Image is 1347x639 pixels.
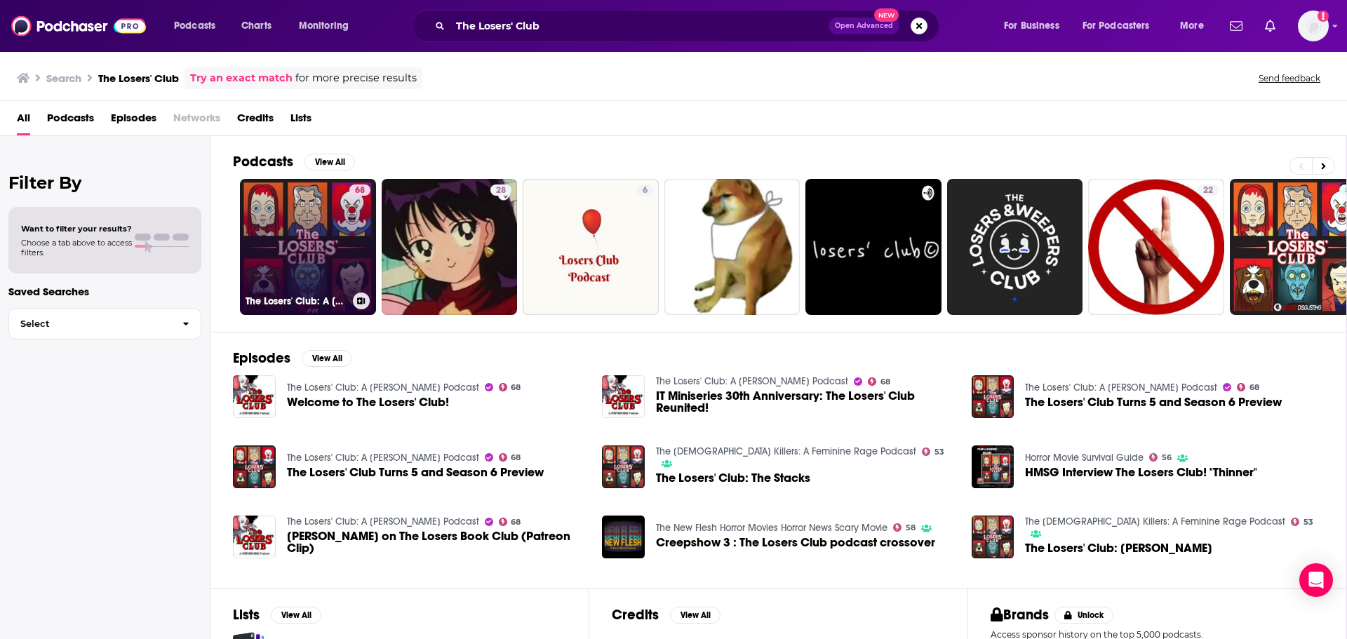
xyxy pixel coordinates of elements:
[1298,11,1329,41] img: User Profile
[237,107,274,135] a: Credits
[8,173,201,193] h2: Filter By
[1073,15,1170,37] button: open menu
[8,308,201,339] button: Select
[1054,607,1114,624] button: Unlock
[382,179,518,315] a: 28
[233,606,260,624] h2: Lists
[868,377,890,386] a: 68
[1298,11,1329,41] button: Show profile menu
[21,224,132,234] span: Want to filter your results?
[656,375,848,387] a: The Losers' Club: A Stephen King Podcast
[637,184,653,196] a: 6
[602,375,645,418] img: IT Miniseries 30th Anniversary: The Losers' Club Reunited!
[233,606,321,624] a: ListsView All
[1025,452,1144,464] a: Horror Movie Survival Guide
[643,184,648,198] span: 6
[835,22,893,29] span: Open Advanced
[1088,179,1224,315] a: 22
[829,18,899,34] button: Open AdvancedNew
[991,606,1049,624] h2: Brands
[287,516,479,527] a: The Losers' Club: A Stephen King Podcast
[1237,383,1259,391] a: 68
[1162,455,1172,461] span: 56
[1224,14,1248,38] a: Show notifications dropdown
[8,285,201,298] p: Saved Searches
[1025,542,1212,554] a: The Losers' Club: Carrie
[287,396,449,408] a: Welcome to The Losers' Club!
[17,107,30,135] a: All
[880,379,890,385] span: 68
[246,295,347,307] h3: The Losers' Club: A [PERSON_NAME] Podcast
[499,518,521,526] a: 68
[1025,466,1257,478] span: HMSG Interview The Losers Club! "Thinner"
[612,606,659,624] h2: Credits
[233,445,276,488] img: The Losers' Club Turns 5 and Season 6 Preview
[1318,11,1329,22] svg: Add a profile image
[1299,563,1333,597] div: Open Intercom Messenger
[499,453,521,462] a: 68
[190,70,293,86] a: Try an exact match
[271,607,321,624] button: View All
[656,390,955,414] span: IT Miniseries 30th Anniversary: The Losers' Club Reunited!
[299,16,349,36] span: Monitoring
[287,530,586,554] span: [PERSON_NAME] on The Losers Book Club (Patreon Clip)
[233,153,293,170] h2: Podcasts
[1249,384,1259,391] span: 68
[602,516,645,558] img: Creepshow 3 : The Losers Club podcast crossover
[906,525,916,531] span: 58
[287,452,479,464] a: The Losers' Club: A Stephen King Podcast
[174,16,215,36] span: Podcasts
[511,519,521,525] span: 68
[290,107,311,135] a: Lists
[1025,516,1285,527] a: The Lady Killers: A Feminine Rage Podcast
[1291,518,1313,526] a: 53
[934,449,944,455] span: 53
[304,154,355,170] button: View All
[21,238,132,257] span: Choose a tab above to access filters.
[47,107,94,135] a: Podcasts
[349,184,370,196] a: 68
[1198,184,1219,196] a: 22
[972,516,1014,558] img: The Losers' Club: Carrie
[1149,453,1172,462] a: 56
[1083,16,1150,36] span: For Podcasters
[240,179,376,315] a: 68The Losers' Club: A [PERSON_NAME] Podcast
[656,537,935,549] a: Creepshow 3 : The Losers Club podcast crossover
[164,15,234,37] button: open menu
[972,375,1014,418] img: The Losers' Club Turns 5 and Season 6 Preview
[874,8,899,22] span: New
[233,375,276,418] img: Welcome to The Losers' Club!
[994,15,1077,37] button: open menu
[233,349,290,367] h2: Episodes
[1025,382,1217,394] a: The Losers' Club: A Stephen King Podcast
[232,15,280,37] a: Charts
[173,107,220,135] span: Networks
[922,448,944,456] a: 53
[355,184,365,198] span: 68
[523,179,659,315] a: 6
[295,70,417,86] span: for more precise results
[1025,396,1282,408] a: The Losers' Club Turns 5 and Season 6 Preview
[511,384,521,391] span: 68
[656,472,810,484] a: The Losers' Club: The Stacks
[111,107,156,135] a: Episodes
[233,516,276,558] a: Chelsea Stardust on The Losers Book Club (Patreon Clip)
[972,445,1014,488] img: HMSG Interview The Losers Club! "Thinner"
[656,522,887,534] a: The New Flesh Horror Movies Horror News Scary Movie
[287,530,586,554] a: Chelsea Stardust on The Losers Book Club (Patreon Clip)
[302,350,352,367] button: View All
[11,13,146,39] a: Podchaser - Follow, Share and Rate Podcasts
[1180,16,1204,36] span: More
[496,184,506,198] span: 28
